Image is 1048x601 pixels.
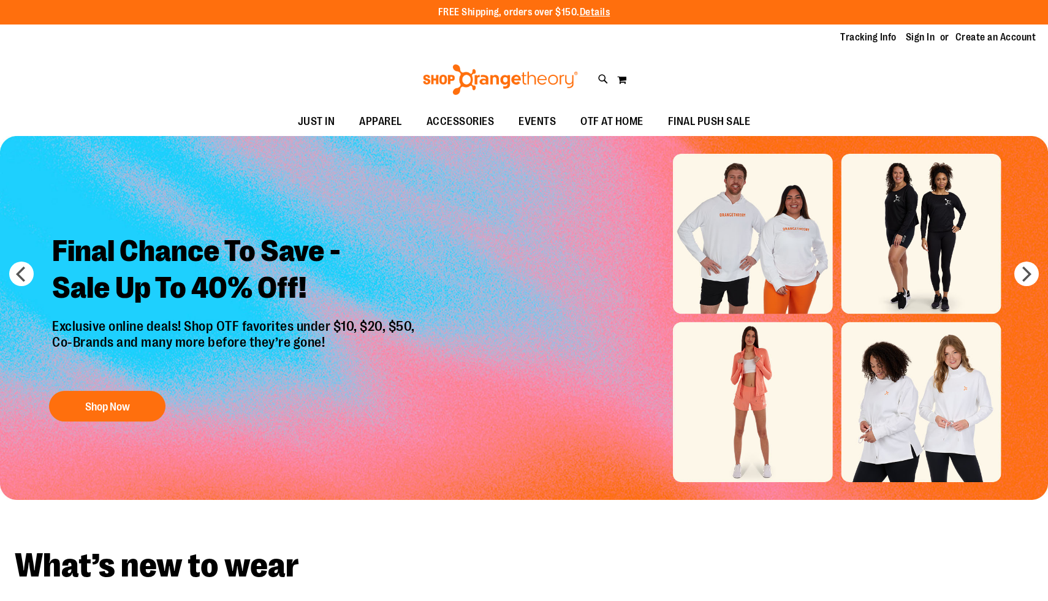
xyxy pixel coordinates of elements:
[414,108,507,136] a: ACCESSORIES
[580,108,644,135] span: OTF AT HOME
[656,108,763,136] a: FINAL PUSH SALE
[840,31,897,44] a: Tracking Info
[15,549,1033,583] h2: What’s new to wear
[43,224,427,428] a: Final Chance To Save -Sale Up To 40% Off! Exclusive online deals! Shop OTF favorites under $10, $...
[568,108,656,136] a: OTF AT HOME
[9,262,34,286] button: prev
[286,108,347,136] a: JUST IN
[49,391,165,421] button: Shop Now
[347,108,414,136] a: APPAREL
[1014,262,1039,286] button: next
[906,31,935,44] a: Sign In
[955,31,1036,44] a: Create an Account
[438,6,610,20] p: FREE Shipping, orders over $150.
[506,108,568,136] a: EVENTS
[421,64,580,95] img: Shop Orangetheory
[43,319,427,379] p: Exclusive online deals! Shop OTF favorites under $10, $20, $50, Co-Brands and many more before th...
[359,108,402,135] span: APPAREL
[668,108,751,135] span: FINAL PUSH SALE
[43,224,427,319] h2: Final Chance To Save - Sale Up To 40% Off!
[518,108,556,135] span: EVENTS
[298,108,335,135] span: JUST IN
[427,108,495,135] span: ACCESSORIES
[580,7,610,18] a: Details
